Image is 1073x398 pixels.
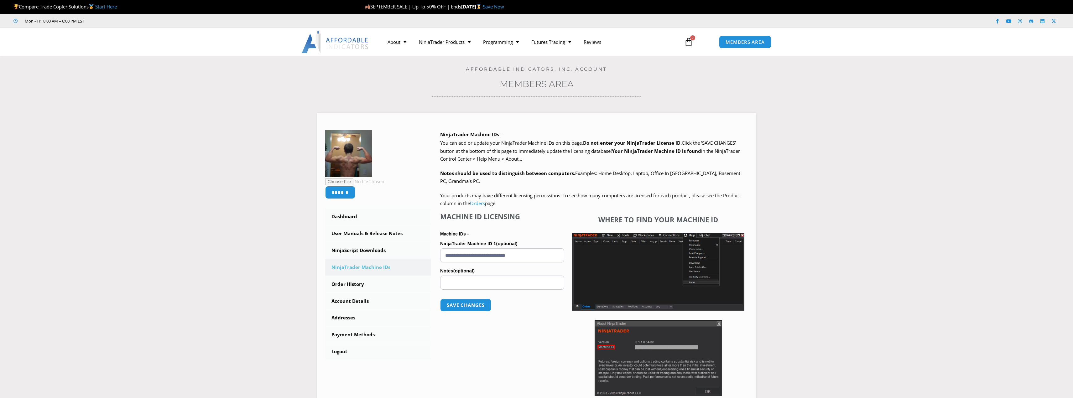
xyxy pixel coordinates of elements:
[413,35,477,49] a: NinjaTrader Products
[726,40,765,44] span: MEMBERS AREA
[302,31,369,53] img: LogoAI | Affordable Indicators – NinjaTrader
[572,215,744,224] h4: Where to find your Machine ID
[325,209,431,225] a: Dashboard
[525,35,577,49] a: Futures Trading
[440,299,491,312] button: Save changes
[325,242,431,259] a: NinjaScript Downloads
[13,3,117,10] span: Compare Trade Copier Solutions
[325,225,431,242] a: User Manuals & Release Notes
[440,231,469,236] strong: Machine IDs –
[440,140,583,146] span: You can add or update your NinjaTrader Machine IDs on this page.
[440,266,564,276] label: Notes
[440,170,575,176] strong: Notes should be used to distinguish between computers.
[440,140,740,162] span: Click the ‘SAVE CHANGES’ button at the bottom of this page to immediately update the licensing da...
[440,170,740,184] span: Examples: Home Desktop, Laptop, Office In [GEOGRAPHIC_DATA], Basement PC, Grandma’s PC.
[440,192,740,207] span: Your products may have different licensing permissions. To see how many computers are licensed fo...
[466,66,607,72] a: Affordable Indicators, Inc. Account
[325,310,431,326] a: Addresses
[477,35,525,49] a: Programming
[23,17,84,25] span: Mon - Fri: 8:00 AM – 6:00 PM EST
[690,35,695,40] span: 0
[325,293,431,309] a: Account Details
[583,140,682,146] b: Do not enter your NinjaTrader License ID.
[14,4,18,9] img: 🏆
[381,35,677,49] nav: Menu
[440,239,564,248] label: NinjaTrader Machine ID 1
[325,130,372,177] img: 9bcd07fce0fa9e7d6c476dbc76dfd2e422be98c75d3a4f1d6dffa9c3c2b02942
[577,35,607,49] a: Reviews
[325,209,431,360] nav: Account pages
[595,320,722,396] img: Screenshot 2025-01-17 114931 | Affordable Indicators – NinjaTrader
[95,3,117,10] a: Start Here
[365,3,461,10] span: SEPTEMBER SALE | Up To 50% OFF | Ends
[325,327,431,343] a: Payment Methods
[381,35,413,49] a: About
[325,276,431,292] a: Order History
[483,3,504,10] a: Save Now
[477,4,481,9] img: ⌛
[675,33,702,51] a: 0
[500,79,574,89] a: Members Area
[612,148,701,154] strong: Your NinjaTrader Machine ID is found
[440,131,503,137] b: NinjaTrader Machine IDs –
[496,241,517,246] span: (optional)
[365,4,370,9] img: 🍂
[453,268,475,273] span: (optional)
[572,233,744,311] img: Screenshot 2025-01-17 1155544 | Affordable Indicators – NinjaTrader
[325,259,431,276] a: NinjaTrader Machine IDs
[325,344,431,360] a: Logout
[461,3,483,10] strong: [DATE]
[93,18,187,24] iframe: Customer reviews powered by Trustpilot
[440,212,564,220] h4: Machine ID Licensing
[89,4,94,9] img: 🥇
[719,36,771,49] a: MEMBERS AREA
[470,200,485,206] a: Orders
